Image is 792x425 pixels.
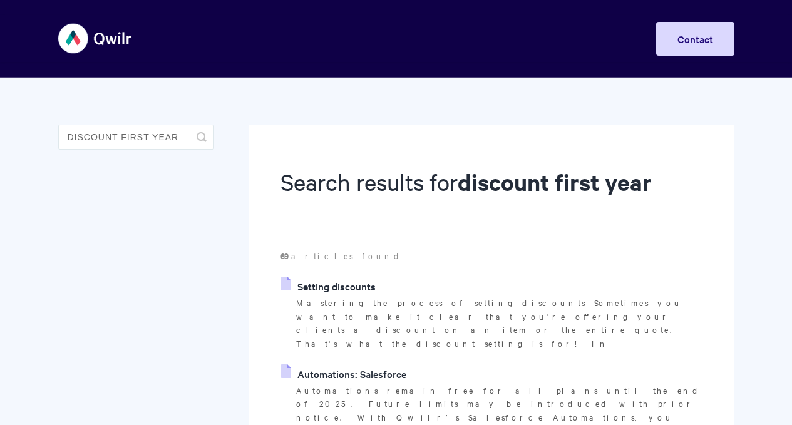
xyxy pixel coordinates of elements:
[58,15,133,62] img: Qwilr Help Center
[656,22,734,56] a: Contact
[458,166,652,197] strong: discount first year
[280,250,291,262] strong: 69
[280,166,702,220] h1: Search results for
[280,249,702,263] p: articles found
[296,296,702,351] p: Mastering the process of setting discounts Sometimes you want to make it clear that you're offeri...
[281,364,406,383] a: Automations: Salesforce
[58,125,214,150] input: Search
[281,277,376,295] a: Setting discounts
